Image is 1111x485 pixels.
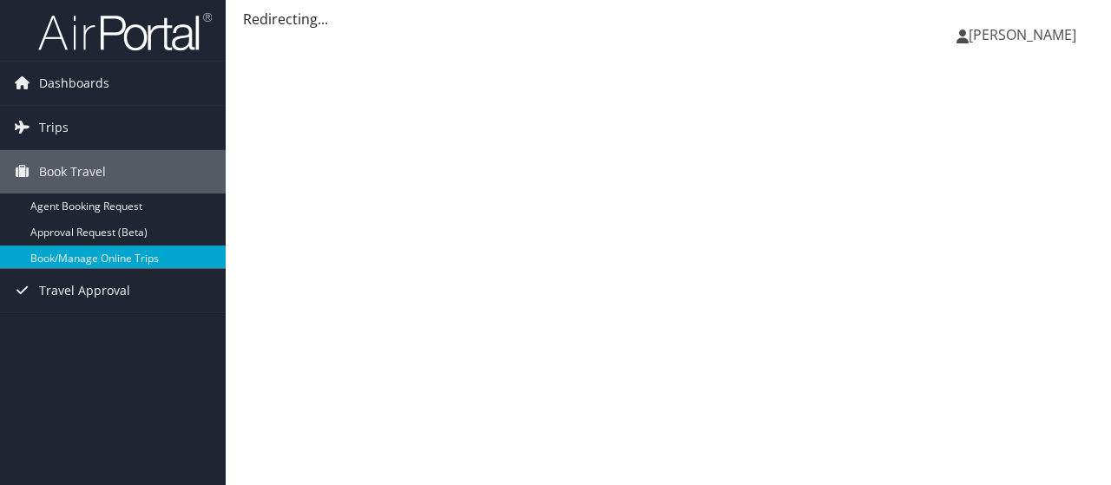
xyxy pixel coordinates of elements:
div: Redirecting... [243,9,1094,29]
span: Trips [39,106,69,149]
a: [PERSON_NAME] [957,9,1094,61]
span: Book Travel [39,150,106,193]
span: Travel Approval [39,269,130,312]
span: [PERSON_NAME] [969,25,1076,44]
img: airportal-logo.png [38,11,212,52]
span: Dashboards [39,62,109,105]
